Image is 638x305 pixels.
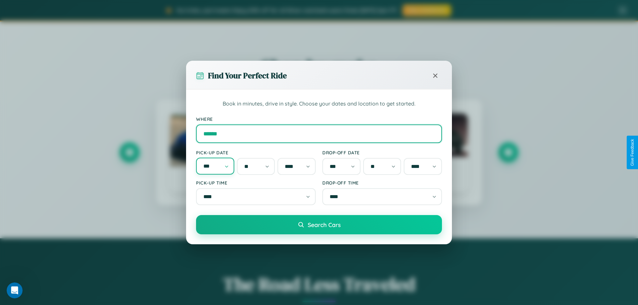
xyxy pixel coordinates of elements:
[196,100,442,108] p: Book in minutes, drive in style. Choose your dates and location to get started.
[196,150,316,155] label: Pick-up Date
[308,221,341,228] span: Search Cars
[196,116,442,122] label: Where
[196,180,316,186] label: Pick-up Time
[322,150,442,155] label: Drop-off Date
[208,70,287,81] h3: Find Your Perfect Ride
[196,215,442,234] button: Search Cars
[322,180,442,186] label: Drop-off Time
